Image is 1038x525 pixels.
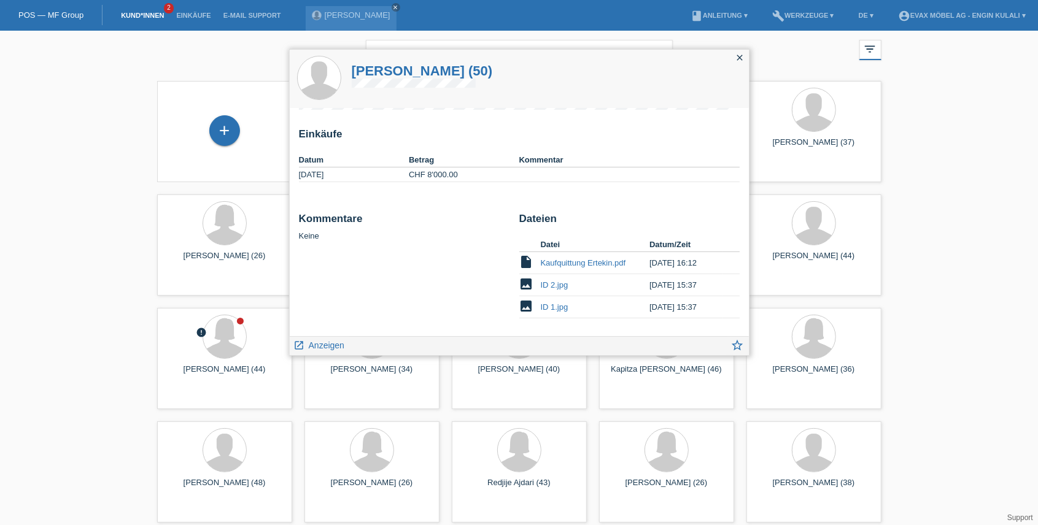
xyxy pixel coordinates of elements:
[684,12,754,19] a: bookAnleitung ▾
[462,364,577,384] div: [PERSON_NAME] (40)
[462,478,577,497] div: Redjije Ajdari (43)
[766,12,840,19] a: buildWerkzeuge ▾
[735,53,745,63] i: close
[853,12,880,19] a: DE ▾
[217,12,287,19] a: E-Mail Support
[392,3,400,12] a: close
[325,10,390,20] a: [PERSON_NAME]
[352,63,493,79] a: [PERSON_NAME] (50)
[294,340,305,351] i: launch
[299,213,510,240] div: Keine
[170,12,217,19] a: Einkäufe
[609,364,724,384] div: Kapitza [PERSON_NAME] (46)
[167,251,282,270] div: [PERSON_NAME] (26)
[299,167,409,182] td: [DATE]
[314,478,430,497] div: [PERSON_NAME] (26)
[691,10,703,22] i: book
[1007,513,1033,522] a: Support
[519,255,534,269] i: insert_drive_file
[314,364,430,384] div: [PERSON_NAME] (34)
[756,478,872,497] div: [PERSON_NAME] (38)
[609,478,724,497] div: [PERSON_NAME] (26)
[541,302,568,312] a: ID 1.jpg
[519,153,740,167] th: Kommentar
[731,340,745,355] a: star_border
[541,237,650,252] th: Datei
[309,340,344,350] span: Anzeigen
[115,12,170,19] a: Kund*innen
[393,4,399,10] i: close
[892,12,1032,19] a: account_circleEVAX Möbel AG - Engin Kulali ▾
[519,277,534,291] i: image
[541,280,568,289] a: ID 2.jpg
[519,213,740,231] h2: Dateien
[164,3,174,13] span: 2
[18,10,83,20] a: POS — MF Group
[756,364,872,384] div: [PERSON_NAME] (36)
[294,337,345,352] a: launch Anzeigen
[366,40,673,69] input: Suche...
[649,296,722,318] td: [DATE] 15:37
[649,252,722,274] td: [DATE] 16:12
[167,364,282,384] div: [PERSON_NAME] (44)
[756,251,872,270] div: [PERSON_NAME] (44)
[649,274,722,296] td: [DATE] 15:37
[299,128,740,147] h2: Einkäufe
[167,478,282,497] div: [PERSON_NAME] (48)
[772,10,784,22] i: build
[756,137,872,157] div: [PERSON_NAME] (37)
[409,167,519,182] td: CHF 8'000.00
[731,339,745,352] i: star_border
[409,153,519,167] th: Betrag
[210,120,239,141] div: Kund*in hinzufügen
[299,213,510,231] h2: Kommentare
[649,237,722,252] th: Datum/Zeit
[864,42,877,56] i: filter_list
[898,10,910,22] i: account_circle
[519,299,534,313] i: image
[196,327,207,338] i: error
[196,327,207,340] div: Unbestätigt, in Bearbeitung
[299,153,409,167] th: Datum
[541,258,626,267] a: Kaufquittung Ertekin.pdf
